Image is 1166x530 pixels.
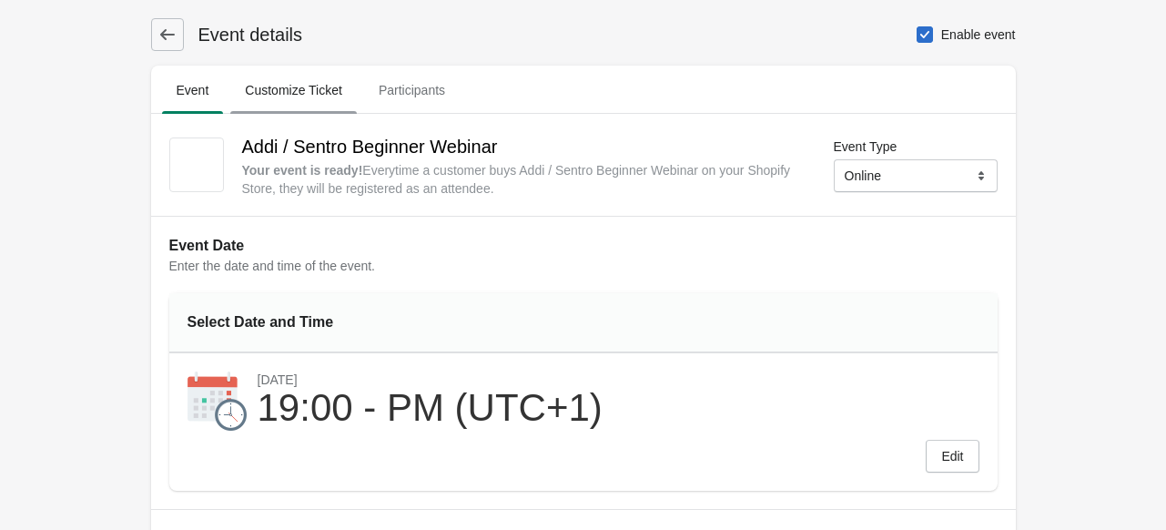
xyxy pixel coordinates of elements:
strong: Your event is ready ! [242,163,363,178]
div: [DATE] [258,372,603,388]
div: 19:00 - PM (UTC+1) [258,388,603,428]
span: Enter the date and time of the event. [169,259,375,273]
div: Everytime a customer buys Addi / Sentro Beginner Webinar on your Shopify Store, they will be regi... [242,161,804,198]
span: Enable event [941,25,1016,44]
span: Customize Ticket [230,74,357,107]
label: Event Type [834,138,897,156]
h1: Event details [184,22,303,47]
h2: Addi / Sentro Beginner Webinar [242,132,804,161]
h2: Event Date [169,235,998,257]
span: Edit [941,449,963,464]
span: Event [162,74,224,107]
div: Select Date and Time [188,311,425,333]
img: calendar-9220d27974dede90758afcd34f990835.png [188,372,247,431]
button: Edit [926,440,978,473]
span: Participants [364,74,460,107]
